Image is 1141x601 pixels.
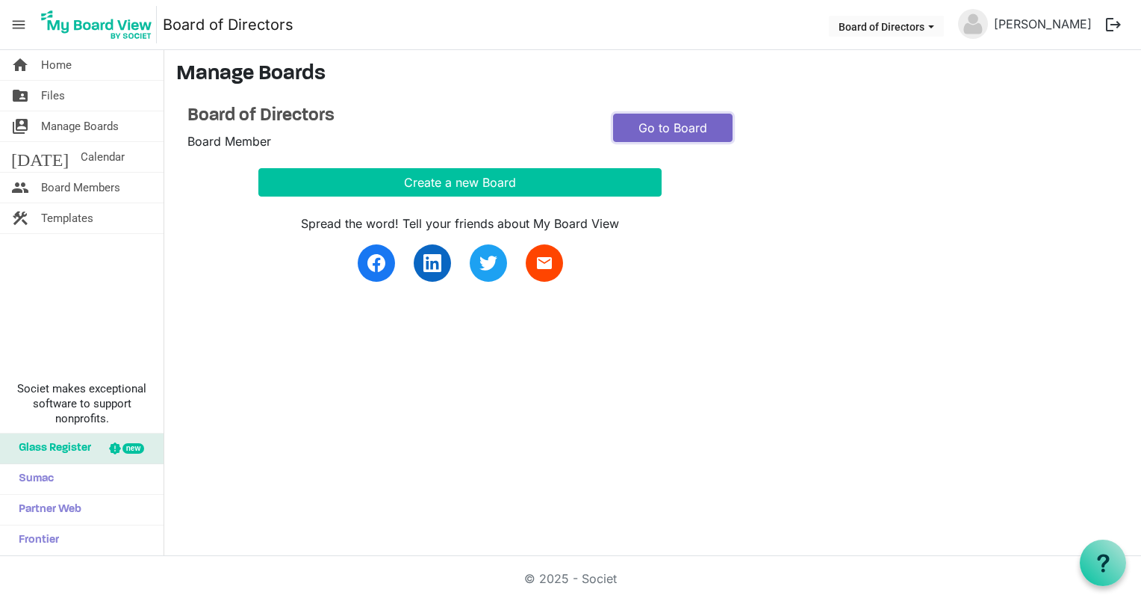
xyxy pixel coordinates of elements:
[122,443,144,454] div: new
[988,9,1098,39] a: [PERSON_NAME]
[37,6,163,43] a: My Board View Logo
[41,173,120,203] span: Board Members
[535,254,553,272] span: email
[7,381,157,426] span: Societ makes exceptional software to support nonprofits.
[11,81,29,111] span: folder_shared
[526,244,563,282] a: email
[37,6,157,43] img: My Board View Logo
[41,111,119,141] span: Manage Boards
[11,50,29,80] span: home
[11,142,69,172] span: [DATE]
[41,50,72,80] span: Home
[11,495,81,525] span: Partner Web
[11,434,91,463] span: Glass Register
[479,254,497,272] img: twitter.svg
[1098,9,1129,40] button: logout
[41,81,65,111] span: Files
[258,215,662,232] div: Spread the word! Tell your friends about My Board View
[4,10,33,39] span: menu
[176,62,1129,87] h3: Manage Boards
[163,10,293,40] a: Board of Directors
[11,173,29,203] span: people
[11,203,29,233] span: construction
[829,16,944,37] button: Board of Directors dropdownbutton
[613,114,733,142] a: Go to Board
[41,203,93,233] span: Templates
[11,464,54,494] span: Sumac
[423,254,441,272] img: linkedin.svg
[11,111,29,141] span: switch_account
[258,168,662,197] button: Create a new Board
[81,142,125,172] span: Calendar
[367,254,385,272] img: facebook.svg
[524,571,617,586] a: © 2025 - Societ
[11,526,59,555] span: Frontier
[958,9,988,39] img: no-profile-picture.svg
[187,134,271,149] span: Board Member
[187,105,591,127] a: Board of Directors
